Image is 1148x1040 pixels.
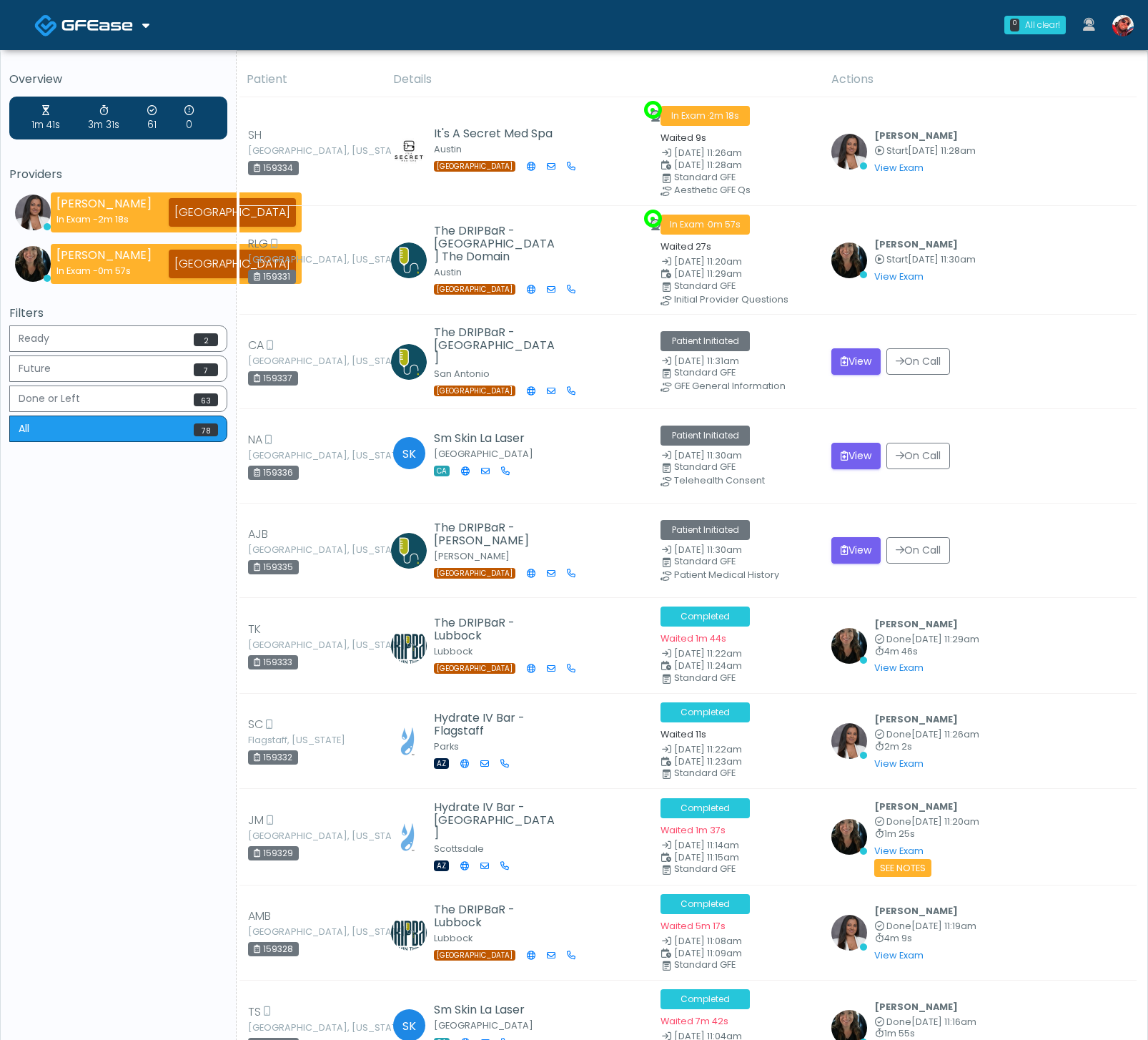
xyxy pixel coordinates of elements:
span: In Exam · [660,215,750,235]
div: Standard GFE [674,282,828,290]
span: [DATE] 11:24am [674,659,742,672]
div: Standard GFE [674,463,828,471]
small: Austin [434,266,462,278]
div: Standard GFE [674,769,828,777]
div: 159335 [248,560,299,574]
small: [GEOGRAPHIC_DATA], [US_STATE] [248,451,327,460]
th: Details [385,62,823,97]
span: SH [248,127,262,144]
div: Standard GFE [674,368,828,377]
small: 4m 46s [874,647,979,657]
span: 2 [194,333,218,346]
span: Completed [660,989,750,1009]
th: Actions [823,62,1137,97]
h5: Providers [9,168,227,181]
div: Exams Completed [147,104,157,132]
small: Waited 1m 37s [660,824,726,836]
small: See Notes [874,859,931,877]
img: Steve Butterfield [391,723,427,759]
small: Date Created [660,257,814,267]
span: CA [434,466,450,476]
span: [DATE] 11:26am [911,728,979,740]
small: Austin [434,143,462,155]
small: [GEOGRAPHIC_DATA] [434,448,533,460]
small: Completed at [874,635,979,644]
small: [GEOGRAPHIC_DATA], [US_STATE] [248,546,327,554]
small: 2m 2s [874,742,979,752]
div: Extended Exams [184,104,194,132]
span: [DATE] 11:15am [674,851,739,863]
div: All clear! [1025,19,1060,31]
span: [DATE] 11:19am [911,920,976,932]
span: Completed [660,894,750,914]
span: CA [248,337,264,354]
img: Michael Nelson [391,242,427,278]
a: View Exam [874,270,924,283]
small: 1m 25s [874,830,979,839]
h5: The DRIPBaR - [GEOGRAPHIC_DATA] [434,326,559,365]
h5: Sm Skin La Laser [434,1004,533,1016]
img: Michelle Picione [831,628,867,664]
span: [DATE] 11:20am [674,255,742,268]
span: [DATE] 11:29am [911,633,979,645]
span: 2m 18s [709,109,739,122]
small: [GEOGRAPHIC_DATA], [US_STATE] [248,357,327,366]
div: 159334 [248,161,299,175]
small: [GEOGRAPHIC_DATA], [US_STATE] [248,1024,327,1032]
button: On Call [886,348,950,375]
span: [DATE] 11:30am [674,544,742,556]
span: TK [248,621,261,638]
span: Start [886,253,908,265]
small: [GEOGRAPHIC_DATA], [US_STATE] [248,928,327,936]
small: [GEOGRAPHIC_DATA], [US_STATE] [248,255,327,264]
b: [PERSON_NAME] [874,1001,958,1013]
button: View [831,348,881,375]
a: View Exam [874,162,924,174]
img: Erin Pollard [391,915,427,951]
div: In Exam - [56,264,152,278]
div: 159332 [248,750,298,765]
span: [DATE] 11:08am [674,935,742,947]
button: On Call [886,537,950,564]
small: [GEOGRAPHIC_DATA], [US_STATE] [248,832,327,840]
small: 1m 55s [874,1029,976,1039]
small: [GEOGRAPHIC_DATA], [US_STATE] [248,147,327,155]
b: [PERSON_NAME] [874,713,958,725]
img: Jameson Stafford [1112,15,1134,36]
span: NA [248,431,262,448]
div: 159329 [248,846,299,860]
span: Done [886,815,911,828]
h5: Hydrate IV Bar - [GEOGRAPHIC_DATA] [434,801,559,840]
img: Anjali Nandakumar [831,723,867,759]
span: [GEOGRAPHIC_DATA] [434,950,515,961]
img: Michelle Picione [15,246,51,282]
span: [DATE] 11:16am [911,1016,976,1028]
b: [PERSON_NAME] [874,800,958,813]
a: View Exam [874,757,924,770]
span: Done [886,1016,911,1028]
div: 159337 [248,371,298,386]
span: AZ [434,758,449,769]
b: [PERSON_NAME] [874,129,958,142]
h5: Overview [9,73,227,86]
span: [DATE] 11:23am [674,755,742,767]
small: Date Created [660,841,814,850]
h5: The DRIPBaR - [PERSON_NAME] [434,521,559,547]
img: Michelle Picione [831,819,867,855]
img: Jason Jackson [391,533,427,569]
small: Scottsdale [434,843,484,855]
small: [GEOGRAPHIC_DATA] [434,1019,533,1031]
span: [DATE] 11:09am [674,947,742,959]
small: Started at [874,147,976,156]
img: Anjali Nandakumar [831,134,867,170]
div: Standard GFE [674,557,828,566]
span: SK [393,437,425,469]
span: Start [886,144,908,157]
b: [PERSON_NAME] [874,618,958,630]
a: Docovia [34,1,149,48]
img: Anjali Nandakumar [831,915,867,951]
div: GFE General Information [674,382,828,391]
span: TS [248,1004,261,1021]
small: Date Created [660,451,814,461]
span: 78 [194,423,218,436]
